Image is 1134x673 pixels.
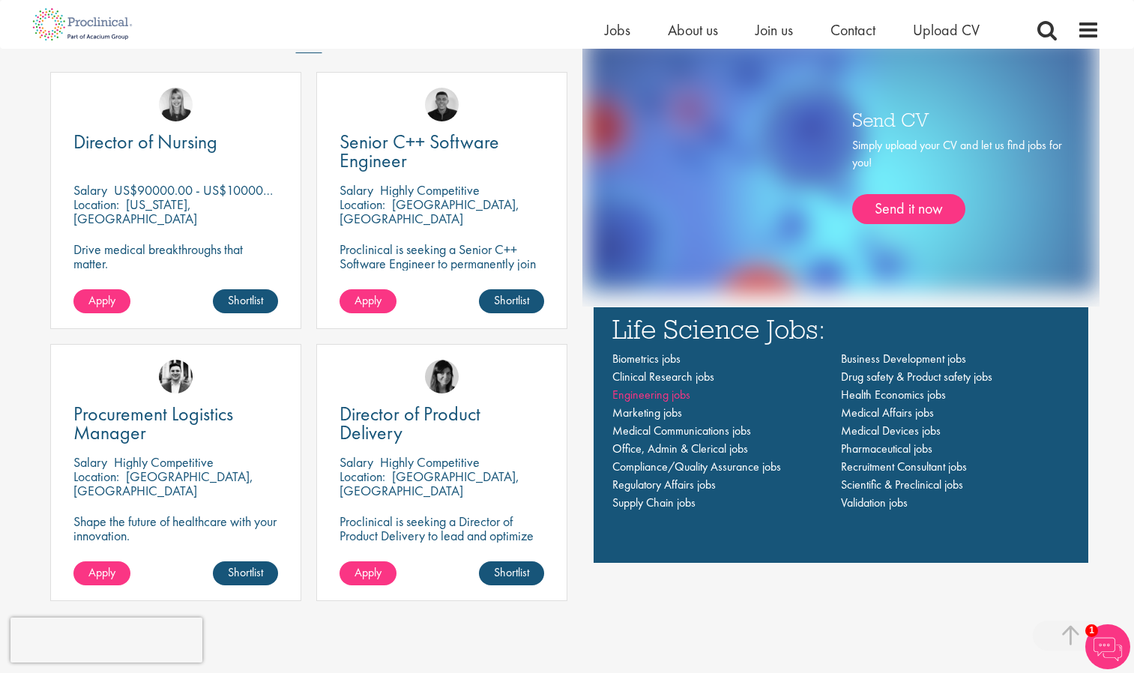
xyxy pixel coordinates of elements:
[73,129,217,154] span: Director of Nursing
[612,405,682,420] a: Marketing jobs
[73,242,278,271] p: Drive medical breakthroughs that matter.
[73,468,253,499] p: [GEOGRAPHIC_DATA], [GEOGRAPHIC_DATA]
[841,387,946,402] a: Health Economics jobs
[913,20,980,40] a: Upload CV
[73,196,197,227] p: [US_STATE], [GEOGRAPHIC_DATA]
[380,181,480,199] p: Highly Competitive
[340,196,519,227] p: [GEOGRAPHIC_DATA], [GEOGRAPHIC_DATA]
[841,477,963,492] a: Scientific & Preclinical jobs
[73,514,278,543] p: Shape the future of healthcare with your innovation.
[841,369,992,384] a: Drug safety & Product safety jobs
[340,242,544,299] p: Proclinical is seeking a Senior C++ Software Engineer to permanently join their dynamic team in [...
[73,405,278,442] a: Procurement Logistics Manager
[612,387,690,402] a: Engineering jobs
[612,423,751,438] a: Medical Communications jobs
[73,401,233,445] span: Procurement Logistics Manager
[605,20,630,40] a: Jobs
[213,561,278,585] a: Shortlist
[73,181,107,199] span: Salary
[612,441,748,456] a: Office, Admin & Clerical jobs
[340,468,519,499] p: [GEOGRAPHIC_DATA], [GEOGRAPHIC_DATA]
[425,88,459,121] img: Christian Andersen
[340,561,396,585] a: Apply
[852,194,965,224] a: Send it now
[213,289,278,313] a: Shortlist
[340,468,385,485] span: Location:
[841,351,966,366] a: Business Development jobs
[73,289,130,313] a: Apply
[1085,624,1098,637] span: 1
[425,360,459,393] img: Tesnim Chagklil
[1085,624,1130,669] img: Chatbot
[852,137,1062,224] div: Simply upload your CV and let us find jobs for you!
[612,459,781,474] a: Compliance/Quality Assurance jobs
[852,109,1062,129] h3: Send CV
[355,292,381,308] span: Apply
[612,477,716,492] a: Regulatory Affairs jobs
[585,34,1097,292] img: one
[756,20,793,40] a: Join us
[159,360,193,393] img: Edward Little
[612,315,1070,342] h3: Life Science Jobs:
[355,564,381,580] span: Apply
[841,459,967,474] a: Recruitment Consultant jobs
[73,468,119,485] span: Location:
[340,405,544,442] a: Director of Product Delivery
[841,495,908,510] a: Validation jobs
[380,453,480,471] p: Highly Competitive
[340,514,544,571] p: Proclinical is seeking a Director of Product Delivery to lead and optimize product delivery pract...
[159,88,193,121] img: Janelle Jones
[841,441,932,456] a: Pharmaceutical jobs
[340,181,373,199] span: Salary
[479,289,544,313] a: Shortlist
[73,561,130,585] a: Apply
[340,289,396,313] a: Apply
[830,20,875,40] a: Contact
[612,350,1070,512] nav: Main navigation
[479,561,544,585] a: Shortlist
[114,453,214,471] p: Highly Competitive
[73,133,278,151] a: Director of Nursing
[114,181,346,199] p: US$90000.00 - US$100000.00 per annum
[612,351,681,366] a: Biometrics jobs
[340,129,499,173] span: Senior C++ Software Engineer
[88,292,115,308] span: Apply
[668,20,718,40] a: About us
[340,196,385,213] span: Location:
[340,401,480,445] span: Director of Product Delivery
[340,453,373,471] span: Salary
[73,196,119,213] span: Location:
[612,369,714,384] a: Clinical Research jobs
[10,618,202,663] iframe: reCAPTCHA
[612,495,696,510] a: Supply Chain jobs
[73,453,107,471] span: Salary
[841,423,941,438] a: Medical Devices jobs
[340,133,544,170] a: Senior C++ Software Engineer
[841,405,934,420] a: Medical Affairs jobs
